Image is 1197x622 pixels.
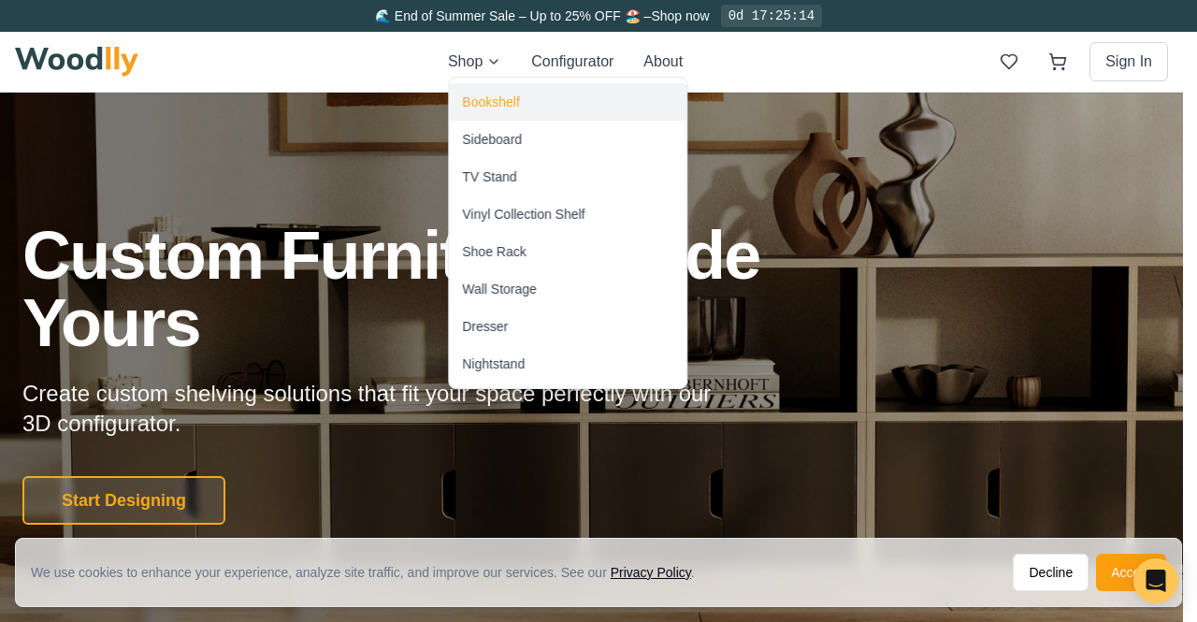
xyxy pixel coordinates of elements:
[462,205,584,224] div: Vinyl Collection Shelf
[462,167,516,186] div: TV Stand
[462,280,537,298] div: Wall Storage
[462,130,522,149] div: Sideboard
[448,77,687,389] div: Shop
[462,93,519,111] div: Bookshelf
[462,354,525,373] div: Nightstand
[462,242,526,261] div: Shoe Rack
[462,317,508,336] div: Dresser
